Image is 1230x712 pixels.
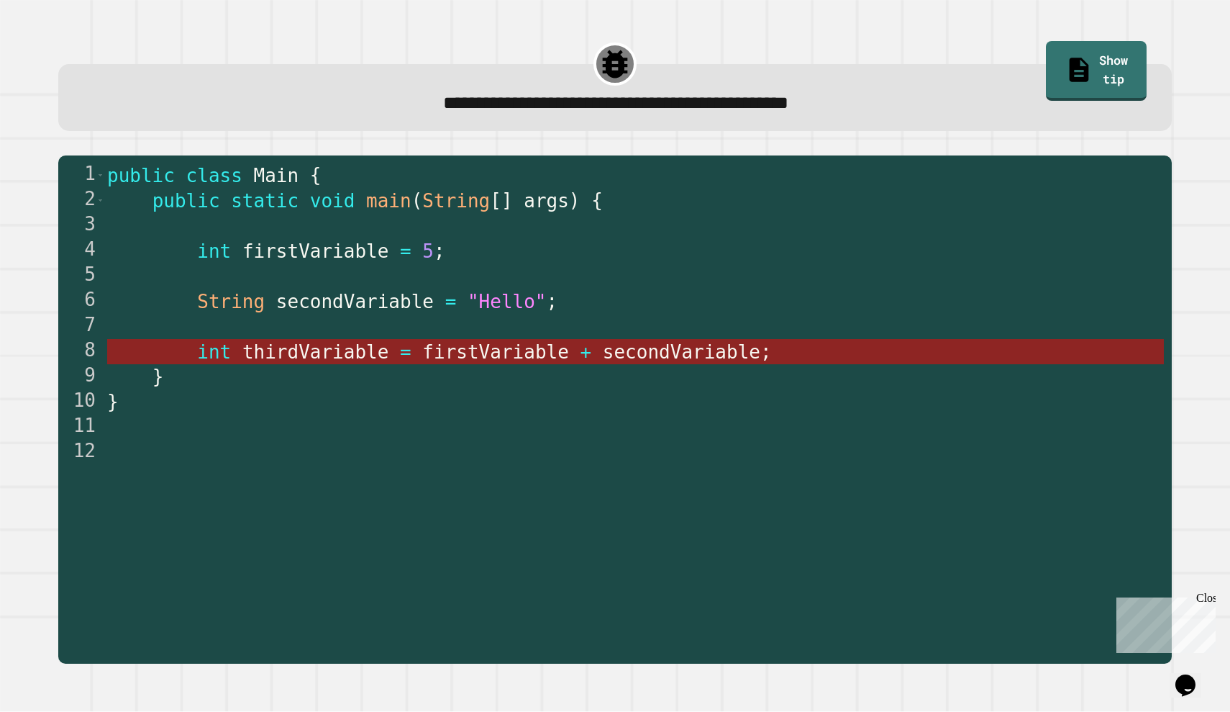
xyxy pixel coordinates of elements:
[58,364,105,389] div: 9
[198,341,232,363] span: int
[96,188,104,213] span: Toggle code folding, rows 2 through 9
[58,213,105,238] div: 3
[276,291,434,312] span: secondVariable
[232,190,299,212] span: static
[186,165,242,186] span: class
[445,291,457,312] span: =
[254,165,299,186] span: Main
[423,190,491,212] span: String
[152,190,220,212] span: public
[58,263,105,289] div: 5
[310,190,355,212] span: void
[423,341,570,363] span: firstVariable
[242,341,389,363] span: thirdVariable
[58,314,105,339] div: 7
[1111,592,1216,653] iframe: chat widget
[401,240,412,262] span: =
[401,341,412,363] span: =
[524,190,570,212] span: args
[58,238,105,263] div: 4
[198,240,232,262] span: int
[603,341,760,363] span: secondVariable
[58,389,105,415] div: 10
[580,341,592,363] span: +
[198,291,265,312] span: String
[58,440,105,465] div: 12
[58,289,105,314] div: 6
[58,188,105,213] div: 2
[96,163,104,188] span: Toggle code folding, rows 1 through 10
[423,240,434,262] span: 5
[367,190,412,212] span: main
[58,339,105,364] div: 8
[107,165,175,186] span: public
[58,163,105,188] div: 1
[58,415,105,440] div: 11
[1170,654,1216,698] iframe: chat widget
[1046,41,1147,101] a: Show tip
[468,291,547,312] span: "Hello"
[6,6,99,91] div: Chat with us now!Close
[242,240,389,262] span: firstVariable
